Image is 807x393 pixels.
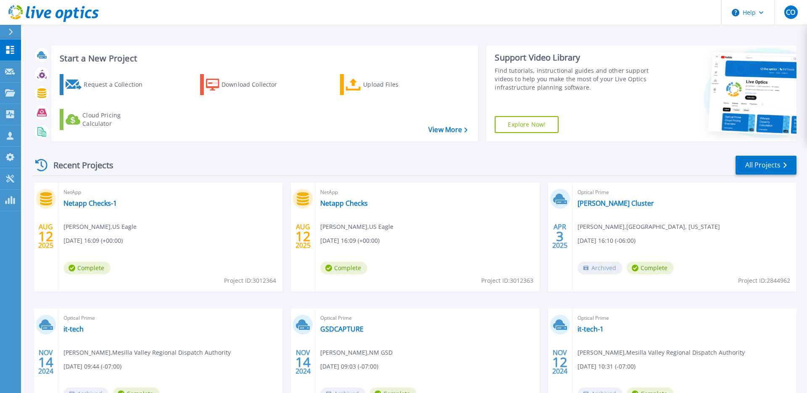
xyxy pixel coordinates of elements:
a: All Projects [736,156,796,175]
span: NetApp [320,188,534,197]
div: NOV 2024 [295,347,311,377]
span: Optical Prime [578,313,791,323]
div: Request a Collection [84,76,151,93]
a: Cloud Pricing Calculator [60,109,153,130]
span: [PERSON_NAME] , Mesilla Valley Regional Dispatch Authority [578,348,745,357]
a: Explore Now! [495,116,559,133]
span: Optical Prime [63,313,277,323]
span: [PERSON_NAME] , Mesilla Valley Regional Dispatch Authority [63,348,231,357]
a: Download Collector [200,74,294,95]
span: Complete [320,262,367,274]
span: 12 [38,233,53,240]
span: 12 [552,358,567,366]
span: [PERSON_NAME] , US Eagle [63,222,137,231]
div: Download Collector [222,76,289,93]
span: [DATE] 16:09 (+00:00) [63,236,123,245]
div: NOV 2024 [38,347,54,377]
div: Find tutorials, instructional guides and other support videos to help you make the most of your L... [495,66,653,92]
div: AUG 2025 [38,221,54,252]
span: 12 [295,233,311,240]
span: CO [786,9,795,16]
span: Complete [63,262,111,274]
div: APR 2025 [552,221,568,252]
span: [DATE] 16:09 (+00:00) [320,236,380,245]
span: Project ID: 3012363 [481,276,533,285]
span: [DATE] 09:44 (-07:00) [63,362,121,371]
div: Upload Files [363,76,430,93]
a: it-tech [63,325,84,333]
div: AUG 2025 [295,221,311,252]
div: NOV 2024 [552,347,568,377]
a: Netapp Checks [320,199,368,207]
span: 14 [295,358,311,366]
span: Optical Prime [320,313,534,323]
a: it-tech-1 [578,325,604,333]
a: GSDCAPTURE [320,325,364,333]
span: 3 [556,233,564,240]
span: 14 [38,358,53,366]
div: Recent Projects [32,155,125,175]
a: Upload Files [340,74,434,95]
span: Complete [627,262,674,274]
h3: Start a New Project [60,54,467,63]
a: Request a Collection [60,74,153,95]
a: View More [428,126,467,134]
a: [PERSON_NAME] Cluster [578,199,654,207]
span: [PERSON_NAME] , NM GSD [320,348,393,357]
span: [DATE] 09:03 (-07:00) [320,362,378,371]
span: [PERSON_NAME] , [GEOGRAPHIC_DATA], [US_STATE] [578,222,720,231]
div: Cloud Pricing Calculator [82,111,150,128]
span: Archived [578,262,622,274]
span: [DATE] 10:31 (-07:00) [578,362,636,371]
div: Support Video Library [495,52,653,63]
span: Project ID: 3012364 [224,276,276,285]
span: Optical Prime [578,188,791,197]
span: Project ID: 2844962 [738,276,790,285]
span: [PERSON_NAME] , US Eagle [320,222,393,231]
span: NetApp [63,188,277,197]
a: Netapp Checks-1 [63,199,117,207]
span: [DATE] 16:10 (-06:00) [578,236,636,245]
